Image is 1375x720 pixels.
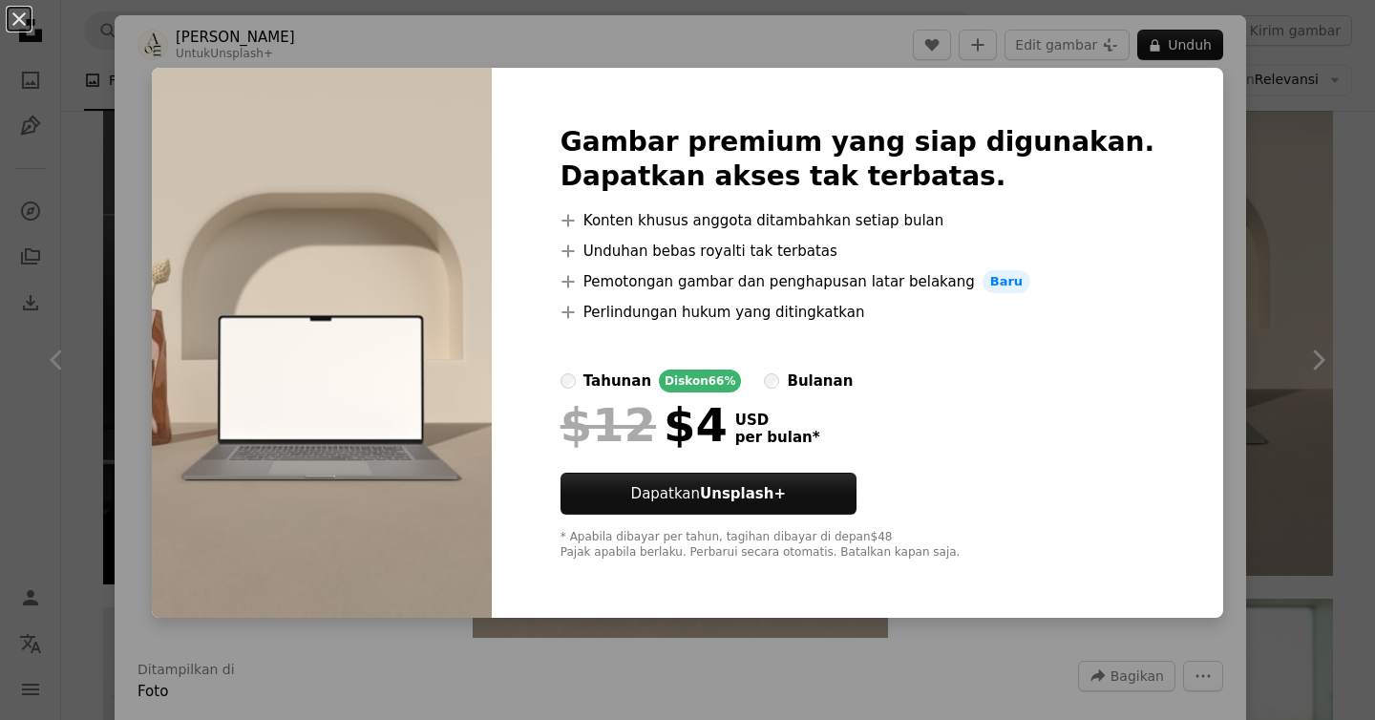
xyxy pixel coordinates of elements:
[561,240,1154,263] li: Unduhan bebas royalti tak terbatas
[561,209,1154,232] li: Konten khusus anggota ditambahkan setiap bulan
[735,429,820,446] span: per bulan *
[659,370,741,392] div: Diskon 66%
[983,270,1030,293] span: Baru
[764,373,779,389] input: bulanan
[735,412,820,429] span: USD
[561,270,1154,293] li: Pemotongan gambar dan penghapusan latar belakang
[787,370,853,392] div: bulanan
[561,530,1154,561] div: * Apabila dibayar per tahun, tagihan dibayar di depan $48 Pajak apabila berlaku. Perbarui secara ...
[152,68,492,618] img: premium_photo-1681302427948-2fd0eca629b1
[583,370,651,392] div: tahunan
[700,485,786,502] strong: Unsplash+
[561,400,656,450] span: $12
[561,400,728,450] div: $4
[561,301,1154,324] li: Perlindungan hukum yang ditingkatkan
[561,373,576,389] input: tahunanDiskon66%
[561,473,857,515] button: DapatkanUnsplash+
[561,125,1154,194] h2: Gambar premium yang siap digunakan. Dapatkan akses tak terbatas.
